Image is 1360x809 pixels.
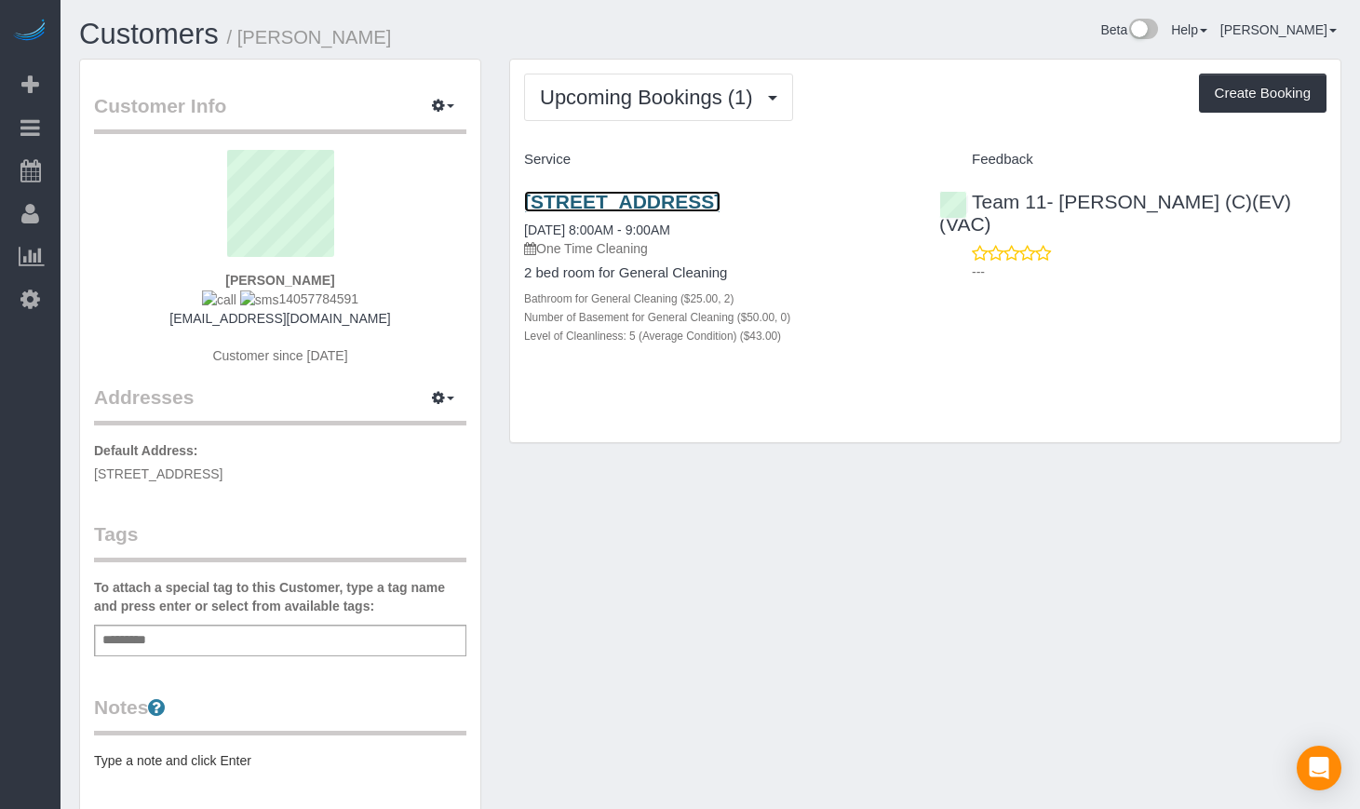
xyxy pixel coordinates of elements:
[524,152,911,168] h4: Service
[94,92,466,134] legend: Customer Info
[524,222,670,237] a: [DATE] 8:00AM - 9:00AM
[94,578,466,615] label: To attach a special tag to this Customer, type a tag name and press enter or select from availabl...
[524,311,790,324] small: Number of Basement for General Cleaning ($50.00, 0)
[212,348,347,363] span: Customer since [DATE]
[225,273,334,288] strong: [PERSON_NAME]
[94,466,222,481] span: [STREET_ADDRESS]
[972,263,1326,281] p: ---
[1199,74,1326,113] button: Create Booking
[524,330,781,343] small: Level of Cleanliness: 5 (Average Condition) ($43.00)
[1297,746,1341,790] div: Open Intercom Messenger
[79,18,219,50] a: Customers
[94,694,466,735] legend: Notes
[94,441,198,460] label: Default Address:
[11,19,48,45] img: Automaid Logo
[524,74,793,121] button: Upcoming Bookings (1)
[524,292,734,305] small: Bathroom for General Cleaning ($25.00, 2)
[1100,22,1158,37] a: Beta
[939,152,1326,168] h4: Feedback
[939,191,1291,235] a: Team 11- [PERSON_NAME] (C)(EV)(VAC)
[202,290,236,309] img: call
[240,290,279,309] img: sms
[94,751,466,770] pre: Type a note and click Enter
[227,27,392,47] small: / [PERSON_NAME]
[202,291,358,306] span: 14057784591
[524,265,911,281] h4: 2 bed room for General Cleaning
[1171,22,1207,37] a: Help
[1220,22,1337,37] a: [PERSON_NAME]
[94,520,466,562] legend: Tags
[524,239,911,258] p: One Time Cleaning
[169,311,390,326] a: [EMAIL_ADDRESS][DOMAIN_NAME]
[540,86,762,109] span: Upcoming Bookings (1)
[1127,19,1158,43] img: New interface
[524,191,720,212] a: [STREET_ADDRESS]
